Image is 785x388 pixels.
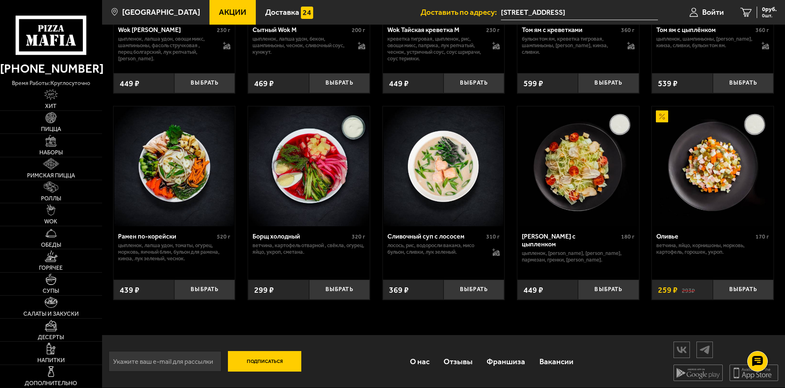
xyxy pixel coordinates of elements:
[387,26,485,34] div: Wok Тайская креветка M
[120,285,139,295] span: 439 ₽
[309,73,370,93] button: Выбрать
[518,106,638,226] img: Салат Цезарь с цыпленком
[653,106,773,226] img: Оливье
[522,250,635,263] p: цыпленок, [PERSON_NAME], [PERSON_NAME], пармезан, гренки, [PERSON_NAME].
[444,280,504,300] button: Выбрать
[697,342,712,357] img: tg
[486,233,500,240] span: 310 г
[44,219,57,225] span: WOK
[522,26,619,34] div: Том ям с креветками
[387,242,485,255] p: лосось, рис, водоросли вакамэ, мисо бульон, сливки, лук зеленый.
[421,8,501,16] span: Доставить по адресу:
[122,8,200,16] span: [GEOGRAPHIC_DATA]
[174,280,235,300] button: Выбрать
[713,280,774,300] button: Выбрать
[253,232,350,240] div: Борщ холодный
[27,173,75,179] span: Римская пицца
[755,233,769,240] span: 170 г
[352,27,365,34] span: 200 г
[501,5,658,20] input: Ваш адрес доставки
[656,232,753,240] div: Оливье
[309,280,370,300] button: Выбрать
[253,36,350,55] p: цыпленок, лапша удон, бекон, шампиньоны, чеснок, сливочный соус, кунжут.
[762,13,777,18] span: 0 шт.
[37,358,65,363] span: Напитки
[383,106,505,226] a: Сливочный суп с лососем
[656,110,668,123] img: Акционный
[248,106,370,226] a: Борщ холодный
[682,286,695,294] s: 293 ₽
[217,27,230,34] span: 230 г
[265,8,299,16] span: Доставка
[532,348,580,375] a: Вакансии
[674,342,689,357] img: vk
[523,285,543,295] span: 449 ₽
[41,196,61,202] span: Роллы
[387,232,485,240] div: Сливочный суп с лососем
[228,351,302,372] button: Подписаться
[652,106,774,226] a: АкционныйОливье
[517,106,639,226] a: Салат Цезарь с цыпленком
[658,78,678,88] span: 539 ₽
[114,106,235,226] a: Рамен по-корейски
[656,26,753,34] div: Том ям с цыплёнком
[109,351,221,372] input: Укажите ваш e-mail для рассылки
[702,8,724,16] span: Войти
[578,280,639,300] button: Выбрать
[249,106,369,226] img: Борщ холодный
[656,242,769,255] p: ветчина, яйцо, корнишоны, морковь, картофель, горошек, укроп.
[656,36,753,49] p: цыпленок, шампиньоны, [PERSON_NAME], кинза, сливки, бульон том ям.
[486,27,500,34] span: 230 г
[403,348,436,375] a: О нас
[120,78,139,88] span: 449 ₽
[480,348,532,375] a: Франшиза
[118,26,215,34] div: Wok [PERSON_NAME]
[25,381,77,386] span: Дополнительно
[41,242,61,248] span: Обеды
[762,7,777,12] span: 0 руб.
[658,285,678,295] span: 259 ₽
[301,7,313,19] img: 15daf4d41897b9f0e9f617042186c801.svg
[713,73,774,93] button: Выбрать
[621,233,635,240] span: 180 г
[217,233,230,240] span: 520 г
[444,73,504,93] button: Выбрать
[522,232,619,248] div: [PERSON_NAME] с цыпленком
[384,106,503,226] img: Сливочный суп с лососем
[621,27,635,34] span: 360 г
[387,36,485,62] p: креветка тигровая, цыпленок, рис, овощи микс, паприка, лук репчатый, чеснок, устричный соус, соус...
[755,27,769,34] span: 360 г
[437,348,480,375] a: Отзывы
[114,106,234,226] img: Рамен по-корейски
[39,265,63,271] span: Горячее
[253,26,350,34] div: Сытный Wok M
[254,78,274,88] span: 469 ₽
[23,311,79,317] span: Салаты и закуски
[523,78,543,88] span: 599 ₽
[389,78,409,88] span: 449 ₽
[522,36,619,55] p: бульон том ям, креветка тигровая, шампиньоны, [PERSON_NAME], кинза, сливки.
[219,8,246,16] span: Акции
[118,242,231,262] p: цыпленок, лапша удон, томаты, огурец, морковь, яичный блин, бульон для рамена, кинза, лук зеленый...
[578,73,639,93] button: Выбрать
[253,242,365,255] p: ветчина, картофель отварной , свёкла, огурец, яйцо, укроп, сметана.
[118,232,215,240] div: Рамен по-корейски
[352,233,365,240] span: 320 г
[43,288,59,294] span: Супы
[45,103,57,109] span: Хит
[174,73,235,93] button: Выбрать
[39,150,63,156] span: Наборы
[118,36,215,62] p: цыпленок, лапша удон, овощи микс, шампиньоны, фасоль стручковая , перец болгарский, лук репчатый,...
[41,126,61,132] span: Пицца
[254,285,274,295] span: 299 ₽
[38,335,64,340] span: Десерты
[389,285,409,295] span: 369 ₽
